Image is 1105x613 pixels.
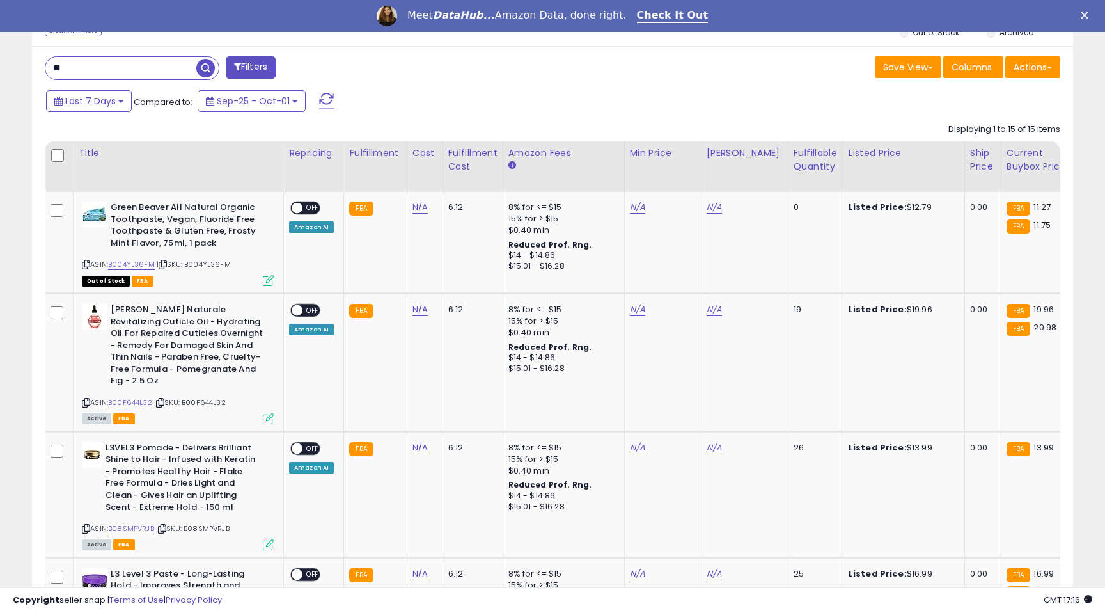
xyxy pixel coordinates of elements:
a: N/A [707,568,722,580]
div: 15% for > $15 [508,454,615,465]
a: N/A [630,201,645,214]
small: Amazon Fees. [508,160,516,171]
a: N/A [412,442,428,454]
span: FBA [132,276,153,287]
div: 0.00 [970,304,991,315]
div: 8% for <= $15 [508,304,615,315]
div: 6.12 [448,442,493,454]
a: N/A [412,568,428,580]
b: Listed Price: [849,442,907,454]
div: Amazon Fees [508,147,619,160]
small: FBA [349,304,373,318]
button: Sep-25 - Oct-01 [198,90,306,112]
div: $0.40 min [508,465,615,477]
button: Columns [943,56,1003,78]
a: N/A [630,568,645,580]
span: All listings currently available for purchase on Amazon [82,413,111,424]
div: ASIN: [82,202,274,285]
div: $0.40 min [508,225,615,236]
span: FBA [113,539,135,550]
small: FBA [1007,442,1030,456]
small: FBA [1007,202,1030,216]
div: 0.00 [970,442,991,454]
div: 6.12 [448,568,493,580]
small: FBA [1007,568,1030,582]
span: 11.27 [1033,201,1051,213]
div: 0.00 [970,202,991,213]
img: 41B8BrWH2fL._SL40_.jpg [82,568,107,594]
a: N/A [630,303,645,316]
div: $0.40 min [508,327,615,338]
small: FBA [1007,322,1030,336]
button: Last 7 Days [46,90,132,112]
button: Filters [226,56,276,79]
div: Meet Amazon Data, done right. [407,9,627,22]
div: $15.01 - $16.28 [508,261,615,272]
div: $14 - $14.86 [508,250,615,261]
small: FBA [349,202,373,216]
div: $13.99 [849,442,955,454]
span: | SKU: B00F644L32 [154,397,226,408]
span: OFF [302,443,323,454]
span: 13.99 [1033,442,1054,454]
span: 19.96 [1033,303,1054,315]
div: 25 [794,568,833,580]
div: Displaying 1 to 15 of 15 items [948,123,1060,136]
div: $16.99 [849,568,955,580]
span: | SKU: B08SMPVRJB [156,523,230,534]
div: Repricing [289,147,338,160]
div: $19.96 [849,304,955,315]
label: Out of Stock [913,27,959,38]
span: Sep-25 - Oct-01 [217,95,290,107]
small: FBA [1007,219,1030,234]
div: 8% for <= $15 [508,202,615,213]
div: $12.79 [849,202,955,213]
a: N/A [707,303,722,316]
span: 20.98 [1033,321,1056,333]
img: Profile image for Georgie [377,6,397,26]
div: 0.00 [970,568,991,580]
label: Archived [999,27,1034,38]
a: N/A [707,201,722,214]
a: Privacy Policy [166,594,222,606]
div: 6.12 [448,202,493,213]
div: Ship Price [970,147,996,173]
small: FBA [349,442,373,456]
span: 16.99 [1033,568,1054,580]
span: OFF [302,203,323,214]
span: 2025-10-9 17:16 GMT [1044,594,1092,606]
div: 15% for > $15 [508,315,615,327]
b: Listed Price: [849,568,907,580]
a: N/A [707,442,722,454]
div: [PERSON_NAME] [707,147,783,160]
div: 0 [794,202,833,213]
div: Fulfillment [349,147,401,160]
b: Green Beaver All Natural Organic Toothpaste, Vegan, Fluoride Free Toothpaste & Gluten Free, Frost... [111,202,266,252]
div: 26 [794,442,833,454]
div: Title [79,147,278,160]
b: Reduced Prof. Rng. [508,479,592,490]
b: [PERSON_NAME] Naturale Revitalizing Cuticle Oil - Hydrating Oil For Repaired Cuticles Overnight -... [111,304,266,390]
a: Terms of Use [109,594,164,606]
div: Amazon AI [289,462,334,474]
b: Listed Price: [849,201,907,213]
span: All listings that are currently out of stock and unavailable for purchase on Amazon [82,276,130,287]
b: L3VEL3 Pomade - Delivers Brilliant Shine to Hair - Infused with Keratin - Promotes Healthy Hair -... [106,442,261,516]
button: Actions [1005,56,1060,78]
b: Reduced Prof. Rng. [508,342,592,353]
button: Save View [875,56,941,78]
div: 8% for <= $15 [508,442,615,454]
div: 8% for <= $15 [508,568,615,580]
div: 15% for > $15 [508,213,615,225]
div: Fulfillable Quantity [794,147,838,173]
div: $14 - $14.86 [508,491,615,502]
div: Min Price [630,147,696,160]
a: N/A [630,442,645,454]
div: Close [1081,12,1093,19]
small: FBA [1007,304,1030,318]
div: $15.01 - $16.28 [508,502,615,513]
a: B00F644L32 [108,397,152,408]
a: N/A [412,201,428,214]
div: seller snap | | [13,594,222,607]
div: $14 - $14.86 [508,353,615,363]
